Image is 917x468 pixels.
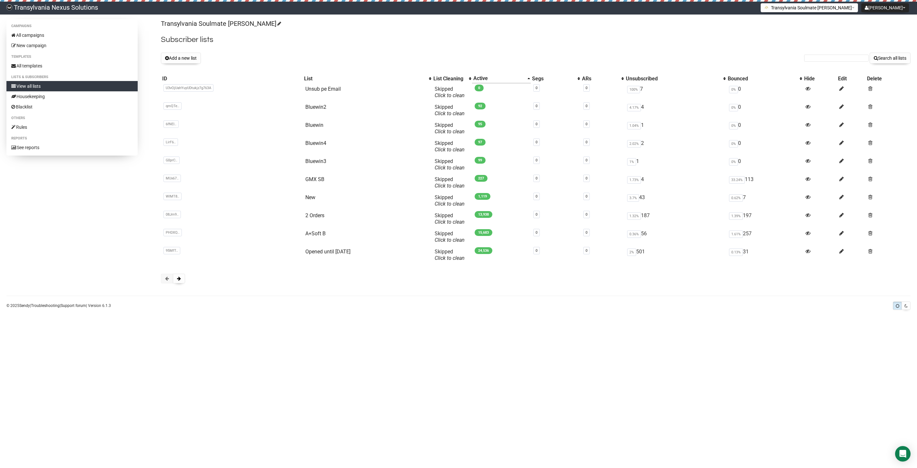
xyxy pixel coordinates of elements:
button: Add a new list [161,53,201,64]
span: 0.36% [627,230,641,238]
th: Edit: No sort applied, sorting is disabled [837,74,866,83]
a: Bluewin2 [305,104,326,110]
td: 4 [625,174,726,192]
a: Support forum [61,303,86,308]
td: 187 [625,210,726,228]
span: LirF6.. [163,138,178,146]
a: 0 [586,158,587,162]
button: [PERSON_NAME] [861,3,909,12]
td: 43 [625,192,726,210]
a: 0 [586,230,587,235]
a: 0 [536,158,537,162]
th: List: No sort applied, activate to apply an ascending sort [303,74,432,83]
span: 97 [475,139,486,146]
span: 92 [475,103,486,109]
a: 0 [536,249,537,253]
a: 0 [536,86,537,90]
a: All campaigns [6,30,138,40]
td: 113 [726,174,803,192]
span: 0% [729,104,738,111]
a: Click to clean [435,110,465,117]
a: Troubleshooting [31,303,60,308]
td: 1 [625,156,726,174]
a: Click to clean [435,128,465,135]
a: New campaign [6,40,138,51]
span: 0% [729,158,738,166]
td: 31 [726,246,803,264]
span: Skipped [435,104,465,117]
span: 0.13% [729,249,743,256]
a: See reports [6,142,138,153]
div: List Cleaning [433,76,466,82]
a: 0 [536,212,537,217]
td: 0 [726,119,803,137]
span: 6fNEI.. [163,120,179,128]
li: Lists & subscribers [6,73,138,81]
a: Rules [6,122,138,132]
span: 0% [729,122,738,129]
a: Click to clean [435,92,465,98]
p: © 2025 | | | Version 6.1.3 [6,302,111,309]
span: 227 [475,175,488,182]
a: 0 [536,176,537,180]
a: Opened until [DATE] [305,249,350,255]
li: Reports [6,135,138,142]
span: Skipped [435,249,465,261]
span: 13,938 [475,211,492,218]
th: List Cleaning: No sort applied, activate to apply an ascending sort [432,74,472,83]
span: Skipped [435,86,465,98]
span: qmQTe.. [163,102,182,110]
a: A+Soft B [305,230,326,237]
a: Bluewin4 [305,140,326,146]
span: MUx67.. [163,175,181,182]
span: Skipped [435,212,465,225]
span: 0.62% [729,194,743,202]
span: 95MfT.. [163,247,180,254]
span: 1.73% [627,176,641,184]
a: 2 Orders [305,212,324,219]
th: Hide: No sort applied, sorting is disabled [803,74,837,83]
td: 0 [726,156,803,174]
span: 0% [729,140,738,148]
a: 0 [586,212,587,217]
span: 0 [475,85,484,91]
span: 2% [627,249,636,256]
th: Unsubscribed: No sort applied, activate to apply an ascending sort [625,74,726,83]
td: 257 [726,228,803,246]
div: Bounced [728,76,796,82]
span: 100% [627,86,640,93]
td: 7 [726,192,803,210]
span: 99 [475,157,486,164]
span: 1,119 [475,193,490,200]
span: 1.39% [729,212,743,220]
a: 0 [536,230,537,235]
div: Delete [867,76,909,82]
a: 0 [586,140,587,144]
th: Bounced: No sort applied, activate to apply an ascending sort [726,74,803,83]
a: GMX SB [305,176,324,182]
a: 0 [586,249,587,253]
span: 1.61% [729,230,743,238]
button: Transylvania Soulmate [PERSON_NAME] [761,3,858,12]
div: Unsubscribed [626,76,720,82]
li: Campaigns [6,22,138,30]
span: Skipped [435,176,465,189]
li: Templates [6,53,138,61]
span: Skipped [435,140,465,153]
a: 0 [536,140,537,144]
a: View all lists [6,81,138,91]
th: ARs: No sort applied, activate to apply an ascending sort [581,74,625,83]
a: 0 [536,194,537,198]
a: Blacklist [6,102,138,112]
td: 501 [625,246,726,264]
span: Skipped [435,122,465,135]
a: 0 [536,122,537,126]
div: Active [473,75,525,82]
a: Bluewin [305,122,323,128]
span: 1.04% [627,122,641,129]
a: Housekeeping [6,91,138,102]
li: Others [6,114,138,122]
div: ID [162,76,301,82]
span: 95 [475,121,486,127]
span: PHDXQ.. [163,229,182,236]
